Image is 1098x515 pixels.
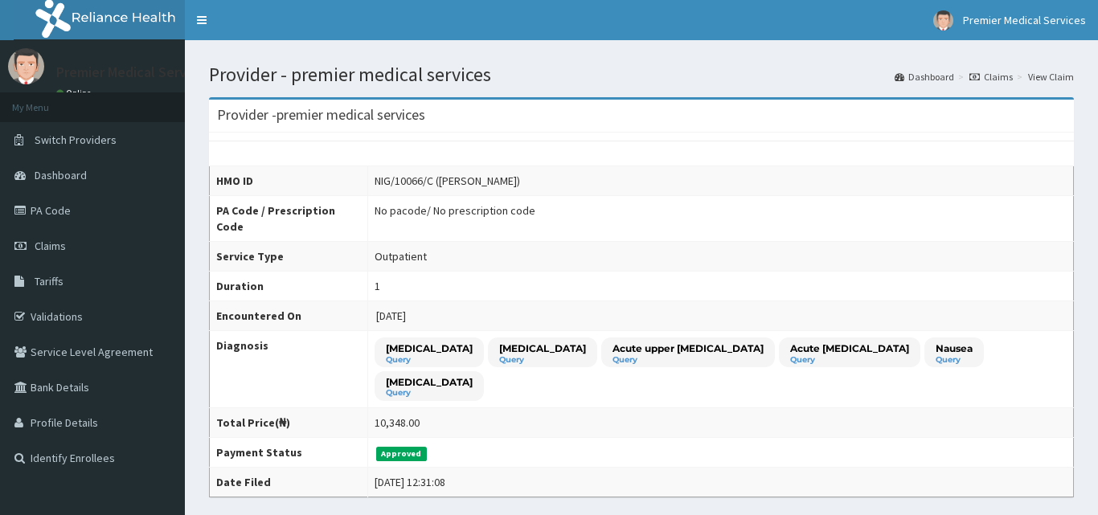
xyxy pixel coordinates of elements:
p: [MEDICAL_DATA] [499,341,586,355]
th: Payment Status [210,438,368,468]
img: User Image [933,10,953,31]
img: User Image [8,48,44,84]
th: Duration [210,272,368,301]
small: Query [936,356,973,364]
span: Switch Providers [35,133,117,147]
span: Approved [376,447,427,461]
span: Tariffs [35,274,64,288]
h1: Provider - premier medical services [209,64,1074,85]
span: [DATE] [376,309,406,323]
small: Query [386,389,473,397]
p: Acute [MEDICAL_DATA] [790,341,909,355]
a: Online [56,88,95,99]
p: Nausea [936,341,973,355]
div: No pacode / No prescription code [375,202,535,219]
div: 10,348.00 [375,415,420,431]
span: Dashboard [35,168,87,182]
a: View Claim [1028,70,1074,84]
th: Service Type [210,242,368,272]
small: Query [613,356,764,364]
span: Premier Medical Services [963,13,1086,27]
th: Encountered On [210,301,368,331]
small: Query [386,356,473,364]
p: [MEDICAL_DATA] [386,341,473,355]
p: [MEDICAL_DATA] [386,375,473,389]
div: NIG/10066/C ([PERSON_NAME]) [375,173,520,189]
th: Diagnosis [210,331,368,408]
th: Date Filed [210,468,368,497]
th: Total Price(₦) [210,408,368,438]
small: Query [499,356,586,364]
div: Outpatient [375,248,427,264]
span: Claims [35,239,66,253]
th: HMO ID [210,166,368,196]
div: [DATE] 12:31:08 [375,474,445,490]
div: 1 [375,278,380,294]
a: Dashboard [895,70,954,84]
h3: Provider - premier medical services [217,108,425,122]
p: Acute upper [MEDICAL_DATA] [613,341,764,355]
p: Premier Medical Services [56,65,211,80]
a: Claims [969,70,1013,84]
small: Query [790,356,909,364]
th: PA Code / Prescription Code [210,196,368,242]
